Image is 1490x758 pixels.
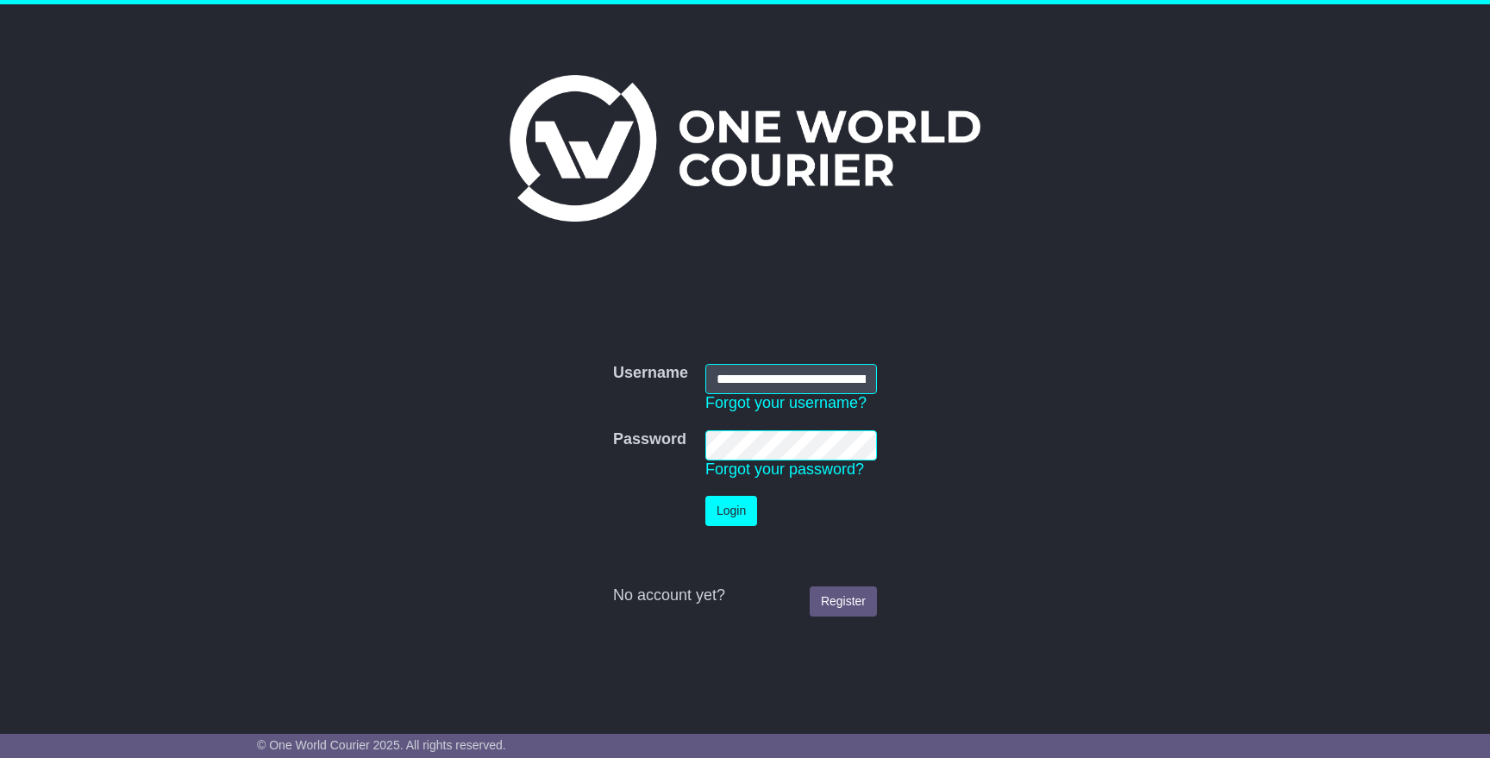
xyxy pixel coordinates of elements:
[705,394,867,411] a: Forgot your username?
[613,430,686,449] label: Password
[613,586,877,605] div: No account yet?
[810,586,877,617] a: Register
[705,496,757,526] button: Login
[257,738,506,752] span: © One World Courier 2025. All rights reserved.
[705,460,864,478] a: Forgot your password?
[613,364,688,383] label: Username
[510,75,980,222] img: One World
